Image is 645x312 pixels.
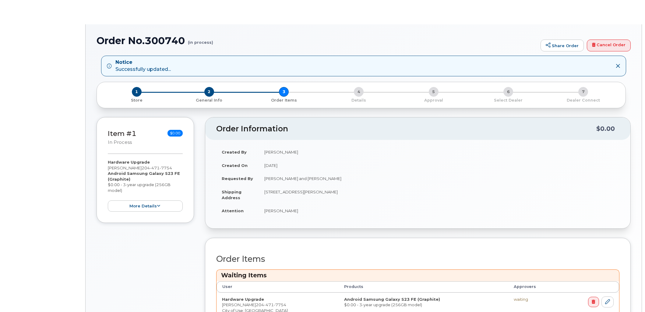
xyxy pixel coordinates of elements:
[172,97,247,103] a: 2 General Info
[188,35,213,45] small: (in process)
[344,297,440,302] strong: Android Samsung Galaxy S23 FE (Graphite)
[160,165,172,170] span: 7754
[256,302,286,307] span: 204
[274,302,286,307] span: 7754
[108,140,132,145] small: in process
[259,204,619,217] td: [PERSON_NAME]
[259,159,619,172] td: [DATE]
[174,98,244,103] p: General Info
[222,208,244,213] strong: Attention
[541,40,584,52] a: Share Order
[217,281,339,292] th: User
[142,165,172,170] span: 204
[115,59,171,66] strong: Notice
[222,150,247,154] strong: Created By
[339,281,509,292] th: Products
[216,255,619,264] h2: Order Items
[508,281,561,292] th: Approvers
[259,185,619,204] td: [STREET_ADDRESS][PERSON_NAME]
[204,87,214,97] span: 2
[104,98,169,103] p: Store
[259,145,619,159] td: [PERSON_NAME]
[222,297,264,302] strong: Hardware Upgrade
[259,172,619,185] td: [PERSON_NAME] and [PERSON_NAME]
[108,160,150,165] strong: Hardware Upgrade
[514,296,555,302] div: waiting
[222,189,241,200] strong: Shipping Address
[167,130,183,137] span: $0.00
[150,165,160,170] span: 471
[108,171,180,182] strong: Android Samsung Galaxy S23 FE (Graphite)
[108,159,183,212] div: [PERSON_NAME] $0.00 - 3-year upgrade (256GB model)
[596,123,615,134] div: $0.00
[221,271,615,279] h3: Waiting Items
[108,200,183,212] button: more details
[216,125,596,133] h2: Order Information
[97,35,537,46] h1: Order No.300740
[108,129,136,138] a: Item #1
[264,302,274,307] span: 471
[102,97,172,103] a: 1 Store
[115,59,171,73] div: Successfully updated...
[222,163,248,168] strong: Created On
[132,87,142,97] span: 1
[587,40,631,52] a: Cancel Order
[222,176,253,181] strong: Requested By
